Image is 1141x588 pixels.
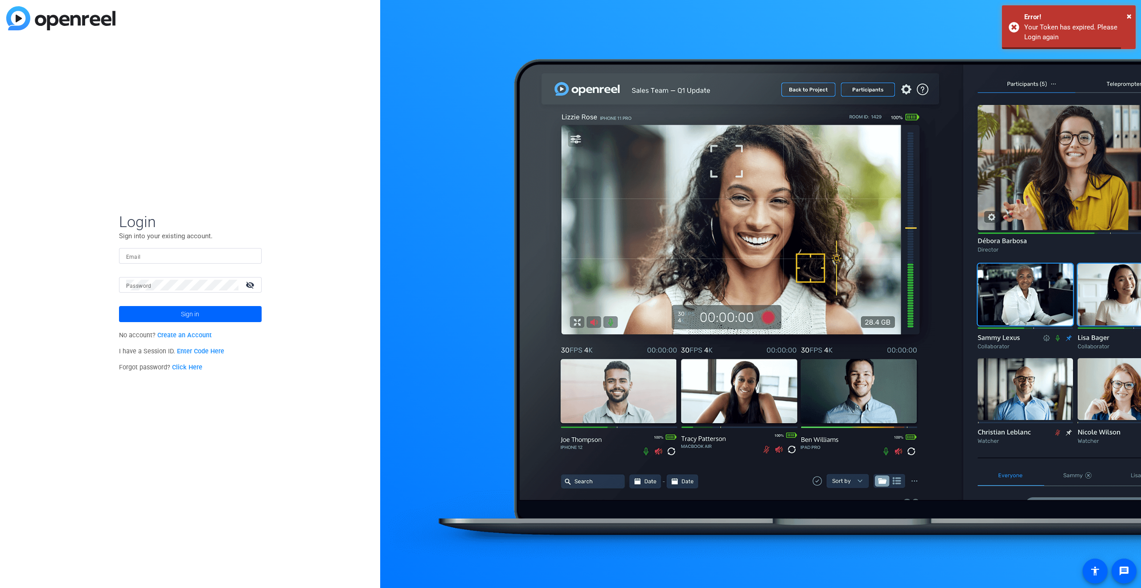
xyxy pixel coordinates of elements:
[119,212,262,231] span: Login
[119,348,225,355] span: I have a Session ID.
[119,364,203,371] span: Forgot password?
[119,306,262,322] button: Sign in
[1127,9,1132,23] button: Close
[119,231,262,241] p: Sign into your existing account.
[1127,11,1132,21] span: ×
[126,251,254,261] input: Enter Email Address
[177,348,224,355] a: Enter Code Here
[6,6,115,30] img: blue-gradient.svg
[1119,566,1129,576] mat-icon: message
[119,331,212,339] span: No account?
[126,283,152,289] mat-label: Password
[181,303,199,325] span: Sign in
[1024,12,1129,22] div: Error!
[1090,566,1100,576] mat-icon: accessibility
[240,278,262,291] mat-icon: visibility_off
[157,331,212,339] a: Create an Account
[126,254,141,260] mat-label: Email
[172,364,202,371] a: Click Here
[1024,22,1129,42] div: Your Token has expired. Please Login again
